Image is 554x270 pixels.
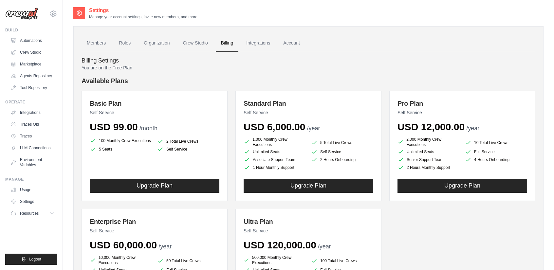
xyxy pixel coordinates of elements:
[29,257,41,262] span: Logout
[397,137,460,147] li: 2,000 Monthly Crew Executions
[465,149,527,155] li: Full Service
[90,240,157,250] span: USD 60,000.00
[82,76,535,85] h4: Available Plans
[244,255,306,265] li: 500,000 Monthly Crew Executions
[90,255,152,265] li: 10,000 Monthly Crew Executions
[397,99,527,108] h3: Pro Plan
[311,256,373,265] li: 100 Total Live Crews
[5,99,57,105] div: Operate
[8,119,57,130] a: Traces Old
[8,196,57,207] a: Settings
[8,35,57,46] a: Automations
[89,7,198,14] h2: Settings
[82,34,111,52] a: Members
[114,34,136,52] a: Roles
[8,71,57,81] a: Agents Repository
[90,99,219,108] h3: Basic Plan
[8,208,57,219] button: Resources
[241,34,275,52] a: Integrations
[244,227,373,234] p: Self Service
[307,125,320,132] span: /year
[244,121,305,132] span: USD 6,000.00
[8,131,57,141] a: Traces
[244,99,373,108] h3: Standard Plan
[8,143,57,153] a: LLM Connections
[5,8,38,20] img: Logo
[244,156,306,163] li: Associate Support Team
[244,179,373,193] button: Upgrade Plan
[397,164,460,171] li: 2 Hours Monthly Support
[216,34,238,52] a: Billing
[278,34,305,52] a: Account
[5,177,57,182] div: Manage
[90,121,138,132] span: USD 99.00
[244,217,373,226] h3: Ultra Plan
[465,138,527,147] li: 10 Total Live Crews
[138,34,175,52] a: Organization
[8,59,57,69] a: Marketplace
[244,240,316,250] span: USD 120,000.00
[397,121,465,132] span: USD 12,000.00
[82,57,535,64] h4: Billing Settings
[466,125,479,132] span: /year
[244,137,306,147] li: 1,000 Monthly Crew Executions
[397,149,460,155] li: Unlimited Seats
[8,107,57,118] a: Integrations
[397,179,527,193] button: Upgrade Plan
[311,149,373,155] li: Self Service
[311,138,373,147] li: 5 Total Live Crews
[397,156,460,163] li: Senior Support Team
[90,227,219,234] p: Self Service
[244,109,373,116] p: Self Service
[139,125,157,132] span: /month
[244,149,306,155] li: Unlimited Seats
[5,254,57,265] button: Logout
[157,146,219,153] li: Self Service
[90,217,219,226] h3: Enterprise Plan
[8,154,57,170] a: Environment Variables
[8,185,57,195] a: Usage
[157,138,219,145] li: 2 Total Live Crews
[90,137,152,145] li: 100 Monthly Crew Executions
[90,146,152,153] li: 5 Seats
[8,47,57,58] a: Crew Studio
[244,164,306,171] li: 1 Hour Monthly Support
[397,109,527,116] p: Self Service
[8,82,57,93] a: Tool Repository
[82,64,535,71] p: You are on the Free Plan
[5,27,57,33] div: Build
[178,34,213,52] a: Crew Studio
[89,14,198,20] p: Manage your account settings, invite new members, and more.
[90,109,219,116] p: Self Service
[20,211,39,216] span: Resources
[311,156,373,163] li: 2 Hours Onboarding
[157,256,219,265] li: 50 Total Live Crews
[465,156,527,163] li: 4 Hours Onboarding
[90,179,219,193] button: Upgrade Plan
[158,243,172,250] span: /year
[318,243,331,250] span: /year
